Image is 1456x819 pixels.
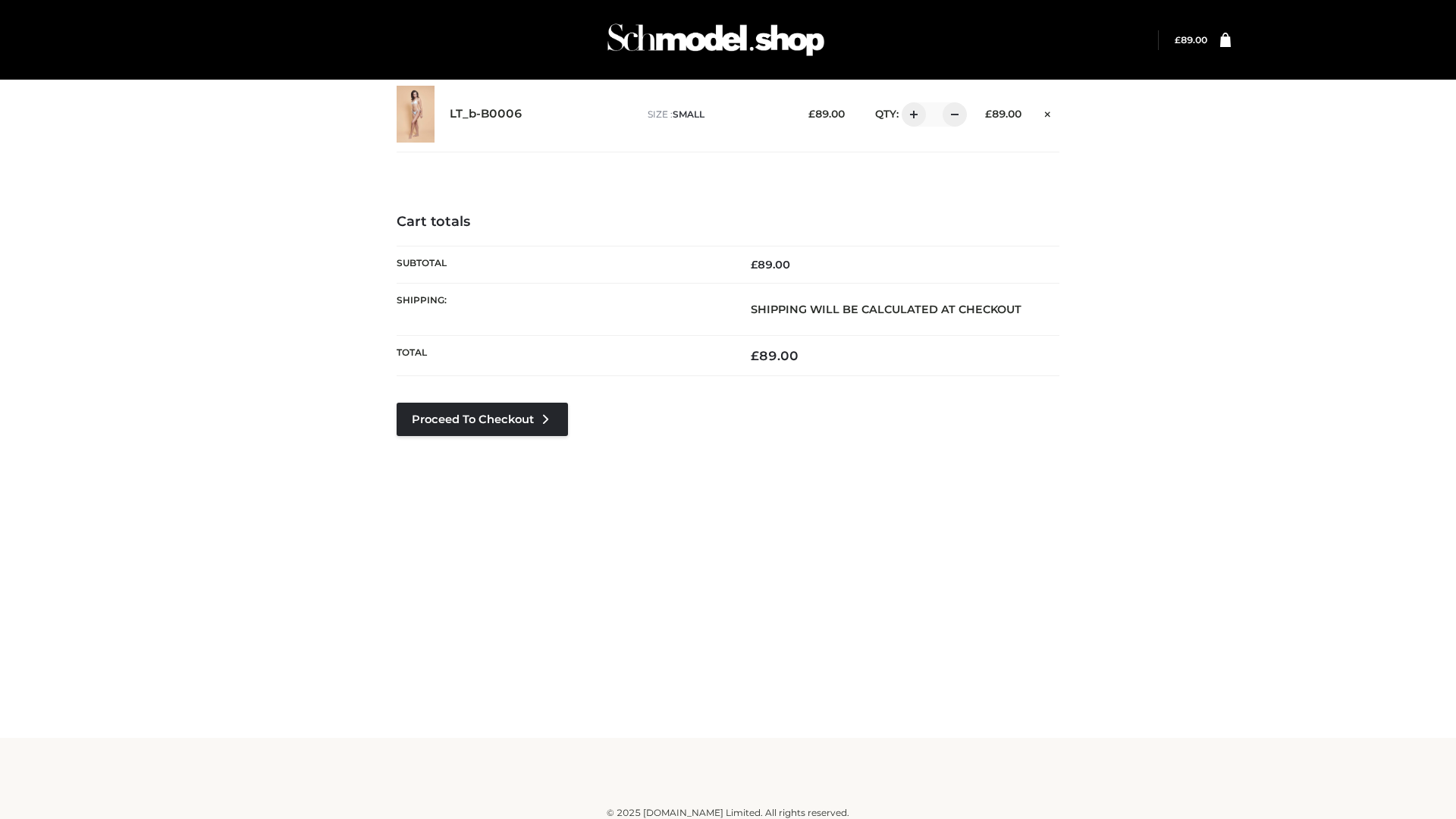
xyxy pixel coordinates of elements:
[397,214,1059,231] h4: Cart totals
[985,108,992,120] span: £
[808,108,845,120] bdi: 89.00
[985,108,1021,120] bdi: 89.00
[602,10,830,70] img: Schmodel Admin 964
[397,403,568,436] a: Proceed to Checkout
[751,303,1021,316] strong: Shipping will be calculated at checkout
[1175,34,1181,45] span: £
[751,348,759,363] span: £
[397,283,728,335] th: Shipping:
[751,258,790,271] bdi: 89.00
[673,108,704,120] span: SMALL
[397,86,435,143] img: LT_b-B0006 - SMALL
[1037,102,1059,122] a: Remove this item
[450,107,522,121] a: LT_b-B0006
[808,108,815,120] span: £
[648,108,785,121] p: size :
[1175,34,1207,45] a: £89.00
[397,246,728,283] th: Subtotal
[397,336,728,376] th: Total
[1175,34,1207,45] bdi: 89.00
[751,258,758,271] span: £
[860,102,962,127] div: QTY:
[751,348,799,363] bdi: 89.00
